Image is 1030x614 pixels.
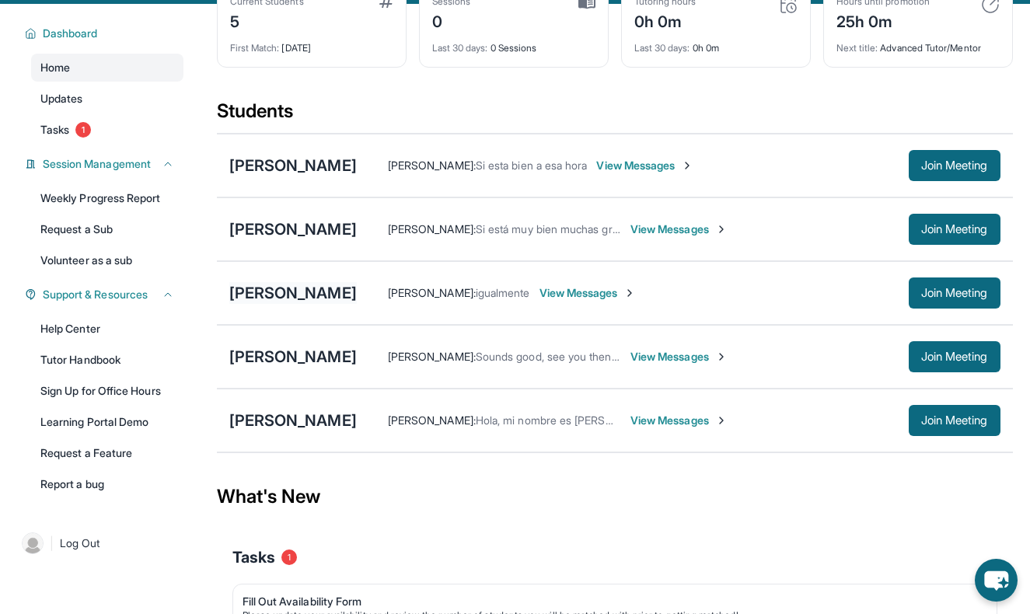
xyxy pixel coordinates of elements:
[623,287,636,299] img: Chevron-Right
[40,60,70,75] span: Home
[43,26,98,41] span: Dashboard
[16,526,183,560] a: |Log Out
[909,405,1000,436] button: Join Meeting
[230,8,304,33] div: 5
[921,225,988,234] span: Join Meeting
[37,156,174,172] button: Session Management
[22,532,44,554] img: user-img
[243,594,975,609] div: Fill Out Availability Form
[31,439,183,467] a: Request a Feature
[921,161,988,170] span: Join Meeting
[230,33,393,54] div: [DATE]
[31,85,183,113] a: Updates
[37,287,174,302] button: Support & Resources
[921,416,988,425] span: Join Meeting
[476,286,530,299] span: igualmente
[921,288,988,298] span: Join Meeting
[909,150,1000,181] button: Join Meeting
[909,214,1000,245] button: Join Meeting
[229,282,357,304] div: [PERSON_NAME]
[31,246,183,274] a: Volunteer as a sub
[229,218,357,240] div: [PERSON_NAME]
[836,33,1000,54] div: Advanced Tutor/Mentor
[31,346,183,374] a: Tutor Handbook
[388,222,476,235] span: [PERSON_NAME] :
[50,534,54,553] span: |
[217,462,1013,531] div: What's New
[388,413,476,427] span: [PERSON_NAME] :
[232,546,275,568] span: Tasks
[476,159,588,172] span: Si esta bien a esa hora
[681,159,693,172] img: Chevron-Right
[31,116,183,144] a: Tasks1
[909,341,1000,372] button: Join Meeting
[60,536,100,551] span: Log Out
[630,413,728,428] span: View Messages
[432,33,595,54] div: 0 Sessions
[31,470,183,498] a: Report a bug
[836,42,878,54] span: Next title :
[909,277,1000,309] button: Join Meeting
[31,377,183,405] a: Sign Up for Office Hours
[432,8,471,33] div: 0
[40,122,69,138] span: Tasks
[31,408,183,436] a: Learning Portal Demo
[634,42,690,54] span: Last 30 days :
[31,184,183,212] a: Weekly Progress Report
[715,414,728,427] img: Chevron-Right
[596,158,693,173] span: View Messages
[217,99,1013,133] div: Students
[476,350,628,363] span: Sounds good, see you then 😊
[37,26,174,41] button: Dashboard
[75,122,91,138] span: 1
[921,352,988,361] span: Join Meeting
[476,222,637,235] span: Si está muy bien muchas gracias
[634,8,697,33] div: 0h 0m
[43,156,151,172] span: Session Management
[539,285,637,301] span: View Messages
[388,159,476,172] span: [PERSON_NAME] :
[31,315,183,343] a: Help Center
[715,223,728,235] img: Chevron-Right
[31,54,183,82] a: Home
[715,351,728,363] img: Chevron-Right
[388,286,476,299] span: [PERSON_NAME] :
[229,346,357,368] div: [PERSON_NAME]
[975,559,1018,602] button: chat-button
[229,410,357,431] div: [PERSON_NAME]
[634,33,798,54] div: 0h 0m
[229,155,357,176] div: [PERSON_NAME]
[630,222,728,237] span: View Messages
[432,42,488,54] span: Last 30 days :
[388,350,476,363] span: [PERSON_NAME] :
[230,42,280,54] span: First Match :
[40,91,83,106] span: Updates
[31,215,183,243] a: Request a Sub
[43,287,148,302] span: Support & Resources
[281,549,297,565] span: 1
[630,349,728,365] span: View Messages
[836,8,930,33] div: 25h 0m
